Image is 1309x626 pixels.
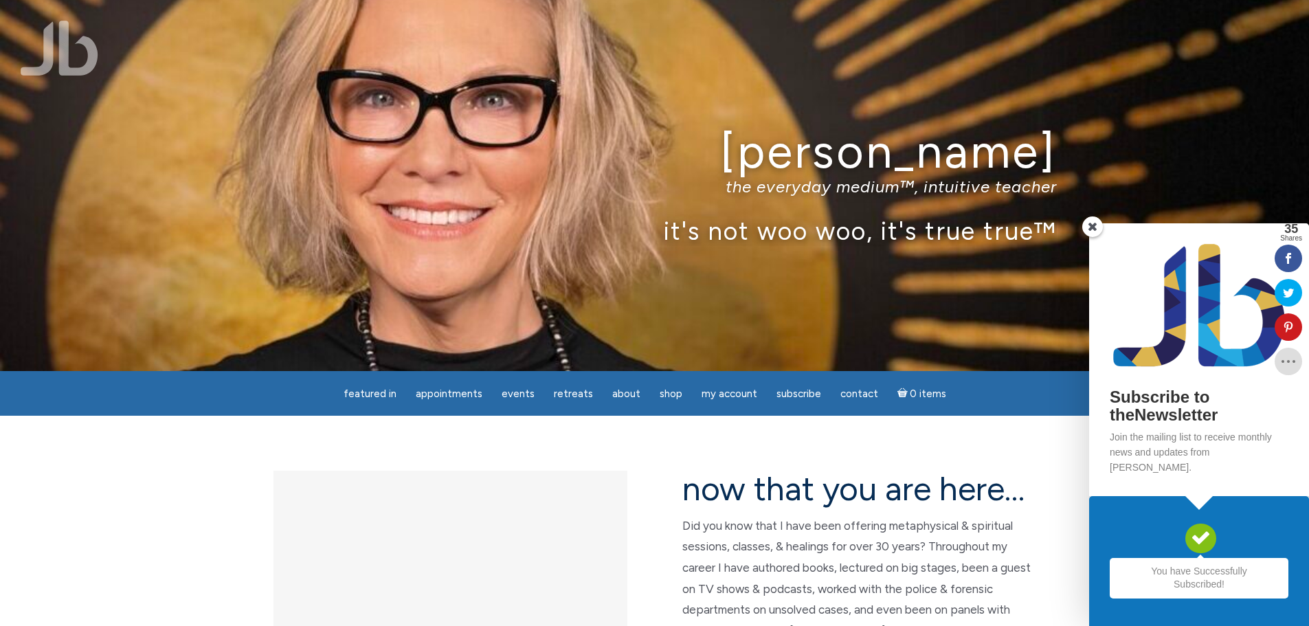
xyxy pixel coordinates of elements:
img: Jamie Butler. The Everyday Medium [21,21,98,76]
a: Subscribe [768,381,829,407]
h2: now that you are here… [682,471,1036,507]
span: Retreats [554,388,593,400]
span: My Account [702,388,757,400]
a: Retreats [546,381,601,407]
span: Shares [1280,235,1302,242]
span: Contact [840,388,878,400]
a: Shop [651,381,691,407]
span: 0 items [910,389,946,399]
span: Appointments [416,388,482,400]
p: it's not woo woo, it's true true™ [253,216,1057,245]
a: Contact [832,381,886,407]
a: My Account [693,381,765,407]
h1: [PERSON_NAME] [253,126,1057,177]
p: the everyday medium™, intuitive teacher [253,177,1057,197]
span: Shop [660,388,682,400]
h2: Subscribe to theNewsletter [1110,388,1288,425]
a: Cart0 items [889,379,955,407]
a: featured in [335,381,405,407]
h2: You have Successfully Subscribed! [1110,558,1288,599]
span: About [612,388,640,400]
p: Join the mailing list to receive monthly news and updates from [PERSON_NAME]. [1110,429,1288,476]
a: Events [493,381,543,407]
a: Appointments [407,381,491,407]
span: Events [502,388,535,400]
i: Cart [897,388,910,400]
span: Subscribe [776,388,821,400]
span: featured in [344,388,396,400]
span: 35 [1280,223,1302,235]
a: About [604,381,649,407]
